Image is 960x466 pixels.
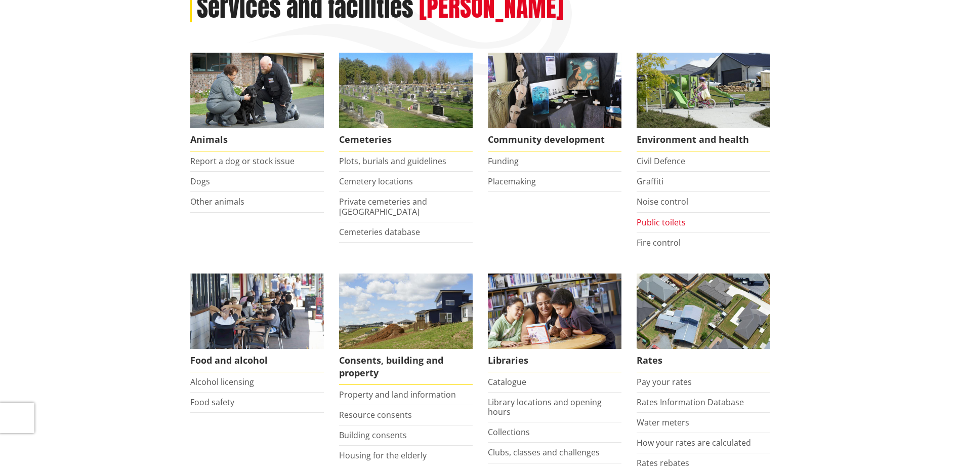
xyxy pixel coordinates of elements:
a: Dogs [190,176,210,187]
a: Matariki Travelling Suitcase Art Exhibition Community development [488,53,621,151]
span: Rates [637,349,770,372]
a: Private cemeteries and [GEOGRAPHIC_DATA] [339,196,427,217]
a: Cemetery locations [339,176,413,187]
a: Huntly Cemetery Cemeteries [339,53,473,151]
a: Civil Defence [637,156,685,167]
a: Food and Alcohol in the Waikato Food and alcohol [190,274,324,372]
span: Environment and health [637,128,770,151]
img: Waikato District Council libraries [488,274,621,349]
a: Public toilets [637,217,686,228]
a: Alcohol licensing [190,376,254,387]
a: Property and land information [339,389,456,400]
a: New housing in Pokeno Environment and health [637,53,770,151]
a: Fire control [637,237,681,248]
img: Huntly Cemetery [339,53,473,128]
a: Library locations and opening hours [488,397,602,417]
a: Cemeteries database [339,226,420,238]
span: Cemeteries [339,128,473,151]
a: Report a dog or stock issue [190,156,295,167]
img: Food and Alcohol in the Waikato [190,274,324,349]
img: New housing in Pokeno [637,53,770,128]
a: Water meters [637,417,689,428]
a: Noise control [637,196,688,207]
a: Rates Information Database [637,397,744,408]
img: Animal Control [190,53,324,128]
a: Funding [488,156,519,167]
a: Housing for the elderly [339,450,427,461]
a: New Pokeno housing development Consents, building and property [339,274,473,385]
a: Collections [488,426,530,438]
a: Resource consents [339,409,412,420]
span: Libraries [488,349,621,372]
a: Other animals [190,196,244,207]
span: Community development [488,128,621,151]
span: Animals [190,128,324,151]
a: Library membership is free to everyone who lives in the Waikato district. Libraries [488,274,621,372]
span: Consents, building and property [339,349,473,385]
a: Clubs, classes and challenges [488,447,600,458]
a: Placemaking [488,176,536,187]
a: Graffiti [637,176,663,187]
a: How your rates are calculated [637,437,751,448]
a: Building consents [339,430,407,441]
img: Rates-thumbnail [637,274,770,349]
iframe: Messenger Launcher [913,423,950,460]
img: Matariki Travelling Suitcase Art Exhibition [488,53,621,128]
a: Pay your rates online Rates [637,274,770,372]
span: Food and alcohol [190,349,324,372]
a: Waikato District Council Animal Control team Animals [190,53,324,151]
a: Food safety [190,397,234,408]
a: Pay your rates [637,376,692,387]
img: Land and property thumbnail [339,274,473,349]
a: Catalogue [488,376,526,387]
a: Plots, burials and guidelines [339,156,446,167]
